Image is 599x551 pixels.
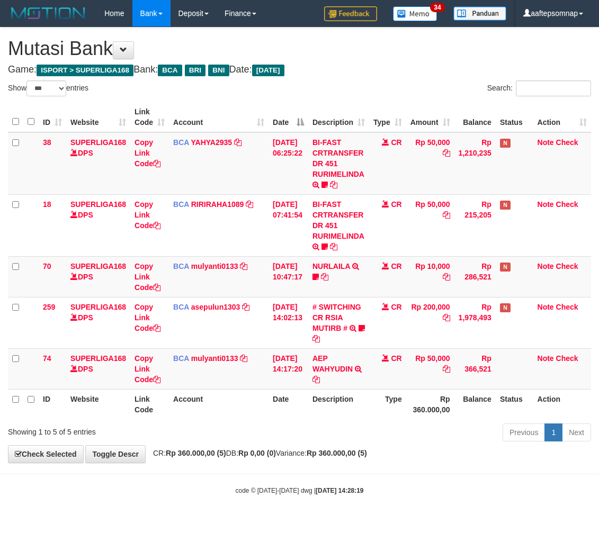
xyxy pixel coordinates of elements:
[66,132,130,195] td: DPS
[238,449,276,457] strong: Rp 0,00 (0)
[173,138,189,147] span: BCA
[185,65,205,76] span: BRI
[454,389,496,419] th: Balance
[66,194,130,256] td: DPS
[135,303,160,332] a: Copy Link Code
[443,273,450,281] a: Copy Rp 10,000 to clipboard
[453,6,506,21] img: panduan.png
[391,303,401,311] span: CR
[85,445,146,463] a: Toggle Descr
[66,389,130,419] th: Website
[269,256,308,297] td: [DATE] 10:47:17
[191,303,240,311] a: asepulun1303
[269,389,308,419] th: Date
[500,303,511,312] span: Has Note
[8,445,84,463] a: Check Selected
[538,262,554,270] a: Note
[556,138,578,147] a: Check
[308,102,369,132] th: Description: activate to sort column ascending
[391,262,401,270] span: CR
[369,102,406,132] th: Type: activate to sort column ascending
[533,389,591,419] th: Action
[312,354,353,373] a: AEP WAHYUDIN
[406,194,454,256] td: Rp 50,000
[544,423,562,441] a: 1
[312,303,361,332] a: # SWITCHING CR RSIA MUTIRB #
[135,354,160,384] a: Copy Link Code
[330,180,337,189] a: Copy BI-FAST CRTRANSFER DR 451 RURIMELINDA to clipboard
[487,80,591,96] label: Search:
[43,200,51,209] span: 18
[43,303,55,311] span: 259
[443,149,450,157] a: Copy Rp 50,000 to clipboard
[208,65,229,76] span: BNI
[538,354,554,363] a: Note
[406,256,454,297] td: Rp 10,000
[500,201,511,210] span: Has Note
[70,200,126,209] a: SUPERLIGA168
[269,194,308,256] td: [DATE] 07:41:54
[443,313,450,322] a: Copy Rp 200,000 to clipboard
[43,354,51,363] span: 74
[191,138,233,147] a: YAHYA2935
[556,200,578,209] a: Check
[308,389,369,419] th: Description
[454,132,496,195] td: Rp 1,210,235
[369,389,406,419] th: Type
[236,487,364,494] small: code © [DATE]-[DATE] dwg |
[406,102,454,132] th: Amount: activate to sort column ascending
[8,5,88,21] img: MOTION_logo.png
[26,80,66,96] select: Showentries
[240,262,247,270] a: Copy mulyanti0133 to clipboard
[173,354,189,363] span: BCA
[269,102,308,132] th: Date: activate to sort column descending
[562,423,591,441] a: Next
[158,65,182,76] span: BCA
[269,297,308,348] td: [DATE] 14:02:13
[8,422,242,437] div: Showing 1 to 5 of 5 entries
[500,263,511,272] span: Has Note
[173,262,189,270] span: BCA
[252,65,284,76] span: [DATE]
[500,139,511,148] span: Has Note
[66,348,130,389] td: DPS
[307,449,367,457] strong: Rp 360.000,00 (5)
[430,3,444,12] span: 34
[308,132,369,195] td: BI-FAST CRTRANSFER DR 451 RURIMELINDA
[454,102,496,132] th: Balance
[240,354,247,363] a: Copy mulyanti0133 to clipboard
[234,138,242,147] a: Copy YAHYA2935 to clipboard
[66,102,130,132] th: Website: activate to sort column ascending
[503,423,545,441] a: Previous
[454,194,496,256] td: Rp 215,205
[443,211,450,219] a: Copy Rp 50,000 to clipboard
[312,262,350,270] a: NURLAILA
[391,138,401,147] span: CR
[496,389,533,419] th: Status
[556,262,578,270] a: Check
[406,348,454,389] td: Rp 50,000
[308,194,369,256] td: BI-FAST CRTRANSFER DR 451 RURIMELINDA
[454,297,496,348] td: Rp 1,978,493
[312,375,320,384] a: Copy AEP WAHYUDIN to clipboard
[70,354,126,363] a: SUPERLIGA168
[406,132,454,195] td: Rp 50,000
[496,102,533,132] th: Status
[66,256,130,297] td: DPS
[130,389,169,419] th: Link Code
[39,102,66,132] th: ID: activate to sort column ascending
[166,449,226,457] strong: Rp 360.000,00 (5)
[173,303,189,311] span: BCA
[43,262,51,270] span: 70
[173,200,189,209] span: BCA
[8,65,591,75] h4: Game: Bank: Date:
[321,273,328,281] a: Copy NURLAILA to clipboard
[391,200,401,209] span: CR
[393,6,437,21] img: Button%20Memo.svg
[406,297,454,348] td: Rp 200,000
[556,303,578,311] a: Check
[246,200,253,209] a: Copy RIRIRAHA1089 to clipboard
[37,65,133,76] span: ISPORT > SUPERLIGA168
[135,200,160,230] a: Copy Link Code
[70,138,126,147] a: SUPERLIGA168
